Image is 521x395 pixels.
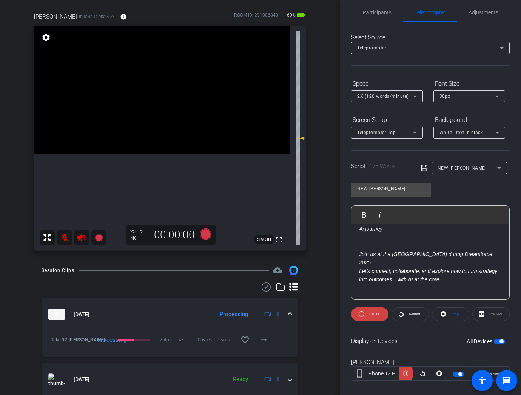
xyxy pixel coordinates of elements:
div: 4K [130,235,149,241]
span: Restart [409,312,420,316]
mat-expansion-panel-header: thumb-nail[DATE]Processing1 [42,298,298,331]
span: Teleprompter [357,45,386,51]
mat-icon: more_horiz [259,335,268,344]
img: thumb-nail [48,373,65,385]
mat-icon: battery_std [297,11,306,20]
span: FPS [136,229,143,234]
div: Background [433,114,505,127]
span: Pause [369,312,379,316]
div: Processing [216,310,252,319]
mat-icon: info [120,13,127,20]
span: 30px [439,94,450,99]
button: Restart [392,307,429,321]
input: Title [357,184,425,193]
button: Preview [470,367,509,380]
div: thumb-nail[DATE]Processing1 [42,331,298,357]
button: Pause [351,307,388,321]
span: 1 [276,310,279,318]
mat-icon: cloud_upload [273,266,282,275]
span: Participants [363,10,392,15]
span: Stop [451,312,459,316]
div: Display on Devices [351,329,510,353]
div: Font Size [433,77,505,90]
em: —designed to deliver scalable, AI-powered customer experiences and get our customers started on t... [359,209,497,232]
span: iPhone 12 Pro Max [79,14,114,20]
div: 00:00:00 [149,228,200,241]
div: [PERSON_NAME] [351,358,510,367]
span: Adjustments [469,10,498,15]
span: Teleprompter Top [357,130,396,135]
span: 1 [282,267,285,273]
span: White - text in black [439,130,483,135]
span: [DATE] [74,310,89,318]
span: 175 Words [369,163,396,170]
mat-icon: fullscreen [274,235,284,244]
span: 3.9 GB [254,235,274,244]
span: Teleprompter [415,10,445,15]
button: Stop [432,307,469,321]
mat-icon: settings [41,33,51,42]
span: Destinations for your clips [273,266,285,275]
span: 0 secs [217,336,236,344]
div: Script [351,162,410,171]
mat-icon: accessibility [478,376,487,385]
mat-icon: message [502,376,511,385]
div: iPhone 12 Pro Max [367,370,399,378]
div: Speed [351,77,423,90]
span: [DATE] [74,375,89,383]
span: Preview [487,371,500,375]
em: Join us at the [GEOGRAPHIC_DATA] during Dreamforce 2025. [359,251,492,265]
span: 2X (120 words/minute) [357,94,409,99]
div: Processing [94,336,116,344]
div: Screen Setup [351,114,423,127]
mat-icon: 0 dB [296,134,305,143]
img: Session clips [289,266,298,275]
mat-icon: favorite_border [240,335,250,344]
span: 4K [179,336,197,344]
span: 0bytes [198,336,217,344]
div: Ready [229,375,252,384]
img: thumb-nail [48,309,65,320]
div: 25 [130,228,149,235]
div: Select Source [351,33,510,42]
span: 1 [276,375,279,383]
div: Session Clips [42,267,74,274]
span: [PERSON_NAME] [34,12,77,21]
span: Take 02-[PERSON_NAME]-s Record 2025-[PERSON_NAME]-2025-09-19-21-01-18-649-0 [51,336,111,344]
em: Let’s connect, collaborate, and explore how to turn strategy into outcomes—with AI at the core. [359,268,497,282]
span: NEW [PERSON_NAME] [438,165,487,171]
div: ROOM ID: 291006843 [234,12,278,23]
label: All Devices [467,338,494,345]
span: 25fps [160,336,179,344]
span: 60% [286,9,297,21]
